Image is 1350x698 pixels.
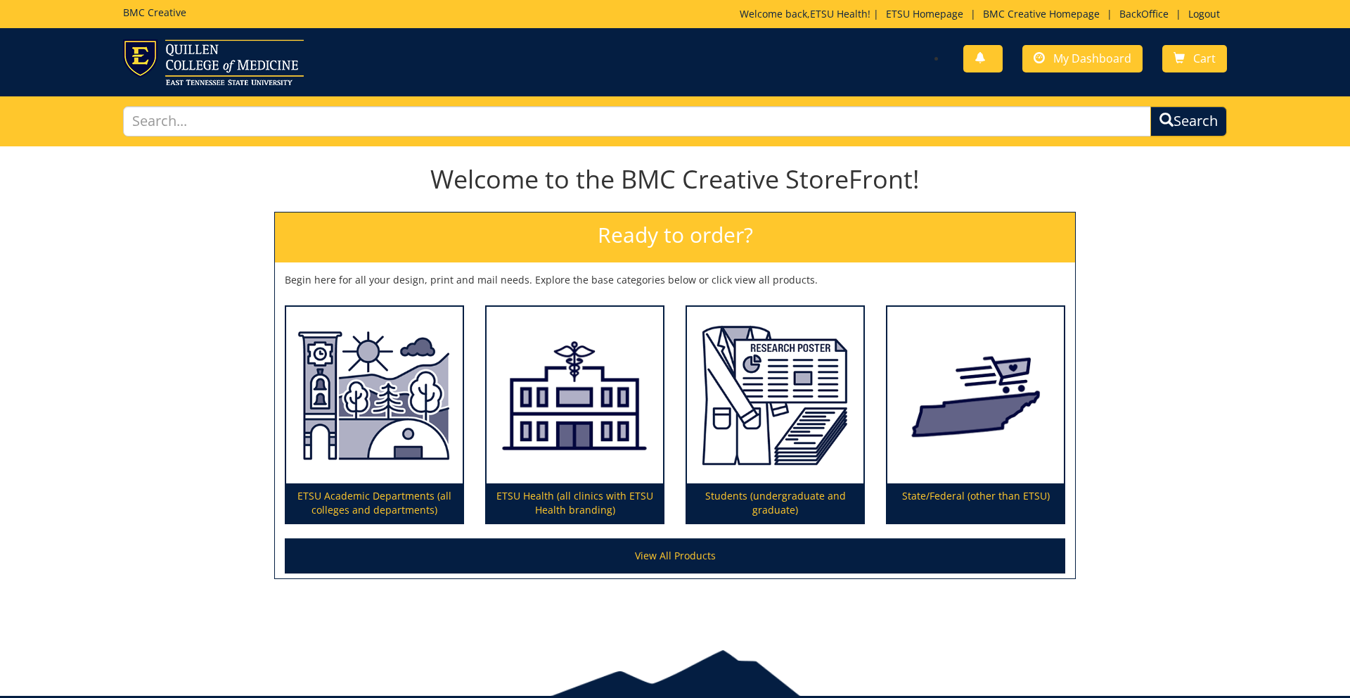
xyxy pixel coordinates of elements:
a: My Dashboard [1022,45,1143,72]
a: BMC Creative Homepage [976,7,1107,20]
span: Cart [1193,51,1216,66]
p: Welcome back, ! | | | | [740,7,1227,21]
a: Logout [1181,7,1227,20]
a: ETSU Homepage [879,7,970,20]
a: View All Products [285,538,1065,573]
h5: BMC Creative [123,7,186,18]
h2: Ready to order? [275,212,1075,262]
img: ETSU Health (all clinics with ETSU Health branding) [487,307,663,484]
a: State/Federal (other than ETSU) [887,307,1064,523]
a: Students (undergraduate and graduate) [687,307,863,523]
span: My Dashboard [1053,51,1131,66]
img: State/Federal (other than ETSU) [887,307,1064,484]
input: Search... [123,106,1151,137]
a: BackOffice [1112,7,1176,20]
a: Cart [1162,45,1227,72]
img: ETSU logo [123,39,304,85]
a: ETSU Health [810,7,868,20]
p: Students (undergraduate and graduate) [687,483,863,523]
button: Search [1150,106,1227,137]
a: ETSU Academic Departments (all colleges and departments) [286,307,463,523]
p: State/Federal (other than ETSU) [887,483,1064,523]
p: ETSU Academic Departments (all colleges and departments) [286,483,463,523]
a: ETSU Health (all clinics with ETSU Health branding) [487,307,663,523]
h1: Welcome to the BMC Creative StoreFront! [274,165,1076,193]
img: ETSU Academic Departments (all colleges and departments) [286,307,463,484]
p: Begin here for all your design, print and mail needs. Explore the base categories below or click ... [285,273,1065,287]
img: Students (undergraduate and graduate) [687,307,863,484]
p: ETSU Health (all clinics with ETSU Health branding) [487,483,663,523]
